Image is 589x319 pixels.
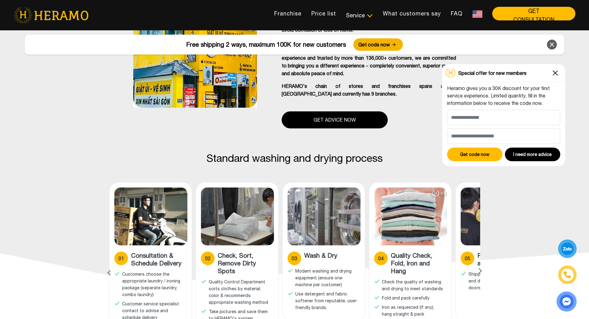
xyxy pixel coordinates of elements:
[366,13,373,19] img: subToggleIcon
[269,7,306,20] a: Franchise
[311,10,336,17] font: Price list
[472,10,482,18] img: Flag_of_US.png
[446,7,467,20] a: FAQ
[218,252,256,274] font: Check, Sort, Remove Dirty Spots
[460,152,489,157] font: Get code now
[513,152,552,157] font: I need more advice
[282,83,456,97] font: HERAMO's chain of stores and franchises spans across [GEOGRAPHIC_DATA] and currently has 9 branches.
[505,148,560,161] button: I need more advice
[201,278,207,284] img: checked.svg
[207,152,383,164] font: Standard washing and drying process
[447,148,502,161] button: Get code now
[304,252,337,259] font: Wash & Dry
[477,252,530,267] font: Return items clean and fragrant.
[14,7,88,23] img: heramo-logo.png
[282,40,456,76] font: HERAMO is proud to be a pioneer in applying 4.0 technology to revolutionize the traditional laund...
[487,17,575,23] a: GET CONSULTATION
[382,305,434,317] font: Iron as requested (if any), hang straight & pack
[201,308,207,314] img: checked.svg
[358,42,390,47] font: Get code now
[114,300,120,306] img: checked.svg
[205,256,211,261] font: 02
[314,117,356,123] font: Get advice now
[295,269,352,287] font: Modern washing and drying equipment (ensure one machine per customer)
[295,291,358,310] font: Use detergent and fabric softener from reputable, user-friendly brands.
[274,10,301,17] font: Franchise
[378,7,446,20] a: What customers say
[447,85,550,106] font: Heramo gives you a 30K discount for your first service experience. Limited quantity, fill in the ...
[564,271,571,278] img: phone-icon
[550,68,560,78] img: Close
[374,188,447,245] img: heramo-standard-drying-process-step-4
[353,38,403,51] button: Get code now
[374,278,380,284] img: checked.svg
[458,70,527,76] font: Special offer for new members
[391,252,432,274] font: Quality Check, Fold, Iron and Hang
[492,7,575,20] button: GET CONSULTATION
[118,256,124,261] font: 01
[282,111,388,128] button: Get advice now
[288,268,293,273] img: checked.svg
[186,41,346,48] font: Free shipping 2 ways, maximum 100K for new customers
[465,256,470,261] font: 05
[292,256,297,261] font: 03
[378,256,384,261] font: 04
[383,10,441,17] font: What customers say
[468,272,530,290] font: Shipper contacts to schedule and delivers to customer's doorstep
[288,291,293,296] img: checked.svg
[461,188,534,245] img: heramo-standard-drying-process-step-5
[382,295,429,300] font: Fold and pack carefully
[461,271,466,276] img: checked.svg
[445,68,457,78] img: Logo
[131,252,181,267] font: Consultation & Schedule Delivery
[382,279,443,291] font: Check the quality of washing and drying to meet standards
[114,271,120,276] img: checked.svg
[209,279,268,305] font: Quality Control Department sorts clothes by material, color & recommends appropriate washing method
[114,188,187,245] img: heramo-standard-absorption-process-step-1
[513,8,554,23] font: GET CONSULTATION
[346,12,365,19] font: Service
[122,272,180,297] font: Customers choose the appropriate laundry / ironing package (separate laundry, combo laundry)
[288,188,361,245] img: heramo-standard-drying-process-step-7
[559,266,576,283] a: phone-icon
[306,7,341,20] a: Price list
[374,304,380,309] img: checked.svg
[201,188,274,245] img: heramo-standard-drying-process-step-2
[374,295,380,300] img: checked.svg
[451,10,463,17] font: FAQ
